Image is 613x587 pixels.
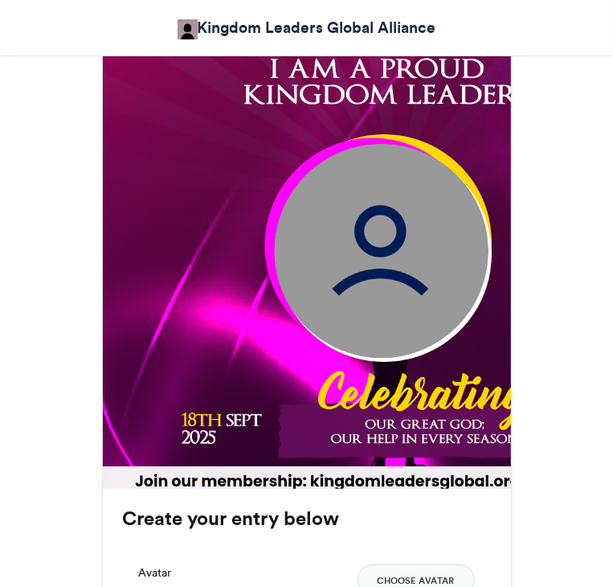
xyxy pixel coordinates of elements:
h3: Create your entry below [123,509,491,528]
img: user_circle.png [274,144,488,359]
a: Kingdom Leaders Global Alliance [178,16,436,39]
img: Kingdom Leaders Global Alliance [178,19,198,39]
label: Avatar [139,564,172,581]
